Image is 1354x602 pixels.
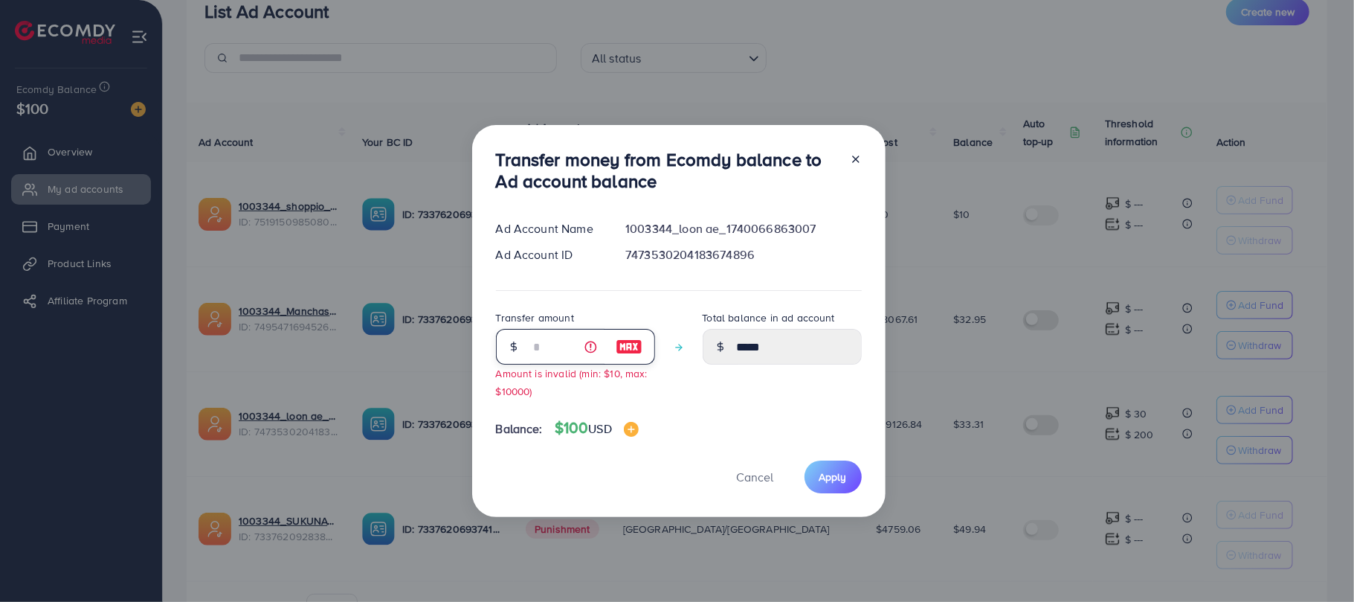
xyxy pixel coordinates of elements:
[613,220,873,237] div: 1003344_loon ae_1740066863007
[718,461,793,493] button: Cancel
[484,220,614,237] div: Ad Account Name
[555,419,639,438] h4: $100
[496,149,838,192] h3: Transfer money from Ecomdy balance to Ad account balance
[1291,535,1343,591] iframe: Chat
[496,366,648,397] small: Amount is invalid (min: $10, max: $10000)
[703,310,835,325] label: Total balance in ad account
[496,310,574,325] label: Transfer amount
[613,246,873,263] div: 7473530204183674896
[588,420,611,437] span: USD
[484,246,614,263] div: Ad Account ID
[819,470,847,484] span: Apply
[805,461,862,493] button: Apply
[624,422,639,437] img: image
[737,469,774,485] span: Cancel
[496,420,543,438] span: Balance:
[616,338,642,356] img: image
